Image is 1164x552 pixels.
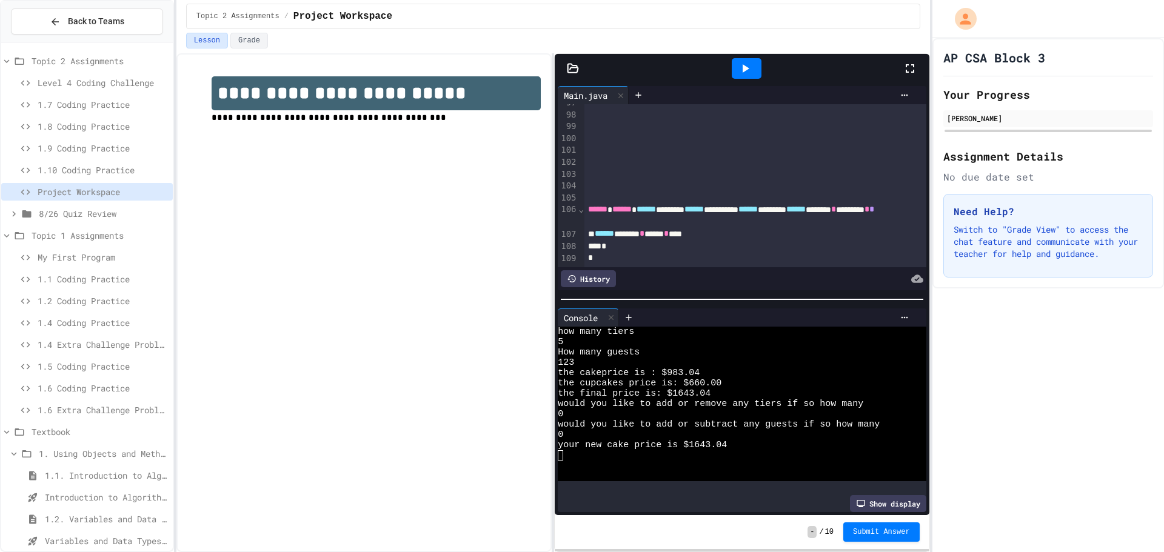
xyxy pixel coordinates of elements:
div: 106 [558,204,578,228]
span: 1.5 Coding Practice [38,360,168,373]
span: Textbook [32,425,168,438]
span: the cakeprice is : $983.04 [558,368,700,378]
div: No due date set [943,170,1153,184]
button: Submit Answer [843,522,920,542]
h2: Assignment Details [943,148,1153,165]
div: 107 [558,228,578,241]
span: How many guests [558,347,640,357]
span: - [808,526,817,538]
span: 1. Using Objects and Methods [39,447,168,460]
div: History [561,270,616,287]
span: 123 [558,357,574,368]
div: 102 [558,156,578,168]
div: 100 [558,133,578,145]
span: the cupcakes price is: $660.00 [558,378,721,388]
span: Fold line [578,204,584,214]
p: Switch to "Grade View" to access the chat feature and communicate with your teacher for help and ... [954,224,1143,260]
button: Grade [230,33,268,48]
span: / [284,12,289,21]
span: Back to Teams [68,15,124,28]
h2: Your Progress [943,86,1153,103]
span: / [819,527,823,537]
div: Console [558,308,619,327]
span: 1.1. Introduction to Algorithms, Programming, and Compilers [45,469,168,482]
span: Variables and Data Types - Quiz [45,534,168,547]
span: 1.8 Coding Practice [38,120,168,133]
span: Project Workspace [38,185,168,198]
span: the final price is: $1643.04 [558,388,711,399]
span: would you like to add or remove any tiers if so how many [558,399,863,409]
span: Submit Answer [853,527,910,537]
div: 104 [558,180,578,192]
span: 1.2. Variables and Data Types [45,513,168,525]
span: 1.2 Coding Practice [38,294,168,307]
span: your new cake price is $1643.04 [558,440,727,450]
span: My First Program [38,251,168,264]
span: 0 [558,430,563,440]
div: Main.java [558,86,629,104]
div: [PERSON_NAME] [947,113,1149,124]
div: Main.java [558,89,614,102]
span: Project Workspace [293,9,392,24]
div: Show display [850,495,926,512]
span: 1.9 Coding Practice [38,142,168,155]
span: 0 [558,409,563,419]
h3: Need Help? [954,204,1143,219]
div: My Account [942,5,980,33]
span: Introduction to Algorithms, Programming, and Compilers [45,491,168,504]
span: Topic 1 Assignments [32,229,168,242]
span: Topic 2 Assignments [32,55,168,67]
div: 98 [558,109,578,121]
span: 1.4 Extra Challenge Problem [38,338,168,351]
span: 1.1 Coding Practice [38,273,168,285]
div: 103 [558,168,578,181]
span: 1.6 Coding Practice [38,382,168,394]
div: 108 [558,241,578,253]
div: 105 [558,192,578,204]
div: Console [558,311,604,324]
span: Topic 2 Assignments [196,12,279,21]
div: 109 [558,253,578,265]
span: 1.4 Coding Practice [38,316,168,329]
button: Back to Teams [11,8,163,35]
span: would you like to add or subtract any guests if so how many [558,419,880,430]
div: 101 [558,144,578,156]
span: 5 [558,337,563,347]
span: how many tiers [558,327,634,337]
button: Lesson [186,33,228,48]
span: 1.7 Coding Practice [38,98,168,111]
span: 10 [825,527,834,537]
span: Level 4 Coding Challenge [38,76,168,89]
span: 1.6 Extra Challenge Problem [38,404,168,416]
h1: AP CSA Block 3 [943,49,1045,66]
span: 8/26 Quiz Review [39,207,168,220]
span: 1.10 Coding Practice [38,164,168,176]
div: 99 [558,121,578,133]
